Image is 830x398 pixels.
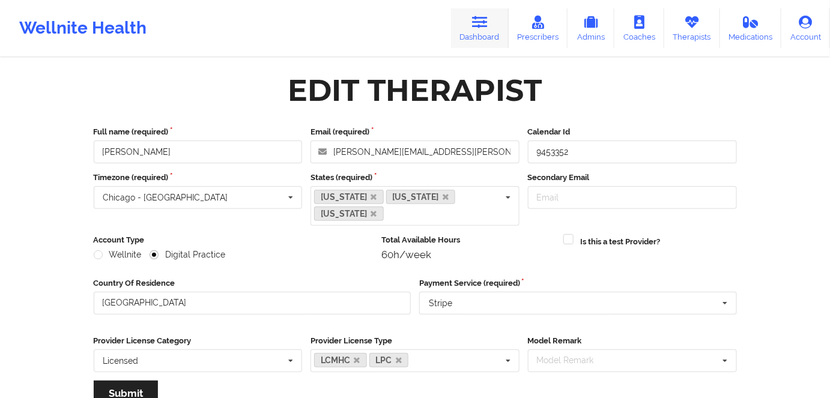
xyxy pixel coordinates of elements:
a: Medications [720,8,782,48]
a: Account [781,8,830,48]
a: LPC [369,353,409,367]
div: Stripe [429,299,452,307]
div: 60h/week [381,249,555,261]
input: Calendar Id [528,140,737,163]
label: Provider License Category [94,335,303,347]
label: Is this a test Provider? [581,236,661,248]
label: Timezone (required) [94,172,303,184]
label: Digital Practice [150,250,225,260]
a: LCMHC [314,353,367,367]
a: Therapists [664,8,720,48]
label: States (required) [310,172,520,184]
a: Admins [568,8,614,48]
div: Chicago - [GEOGRAPHIC_DATA] [103,193,228,202]
label: Model Remark [528,335,737,347]
a: [US_STATE] [314,190,384,204]
label: Secondary Email [528,172,737,184]
input: Full name [94,140,303,163]
a: Dashboard [451,8,509,48]
label: Provider License Type [310,335,520,347]
a: Coaches [614,8,664,48]
label: Wellnite [94,250,142,260]
div: Licensed [103,357,139,365]
input: Email address [310,140,520,163]
div: Edit Therapist [288,71,542,109]
label: Country Of Residence [94,277,411,289]
label: Account Type [94,234,374,246]
div: Model Remark [534,354,611,367]
label: Payment Service (required) [419,277,737,289]
label: Full name (required) [94,126,303,138]
input: Email [528,186,737,209]
label: Calendar Id [528,126,737,138]
label: Email (required) [310,126,520,138]
a: [US_STATE] [314,207,384,221]
a: [US_STATE] [386,190,456,204]
a: Prescribers [509,8,568,48]
label: Total Available Hours [381,234,555,246]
